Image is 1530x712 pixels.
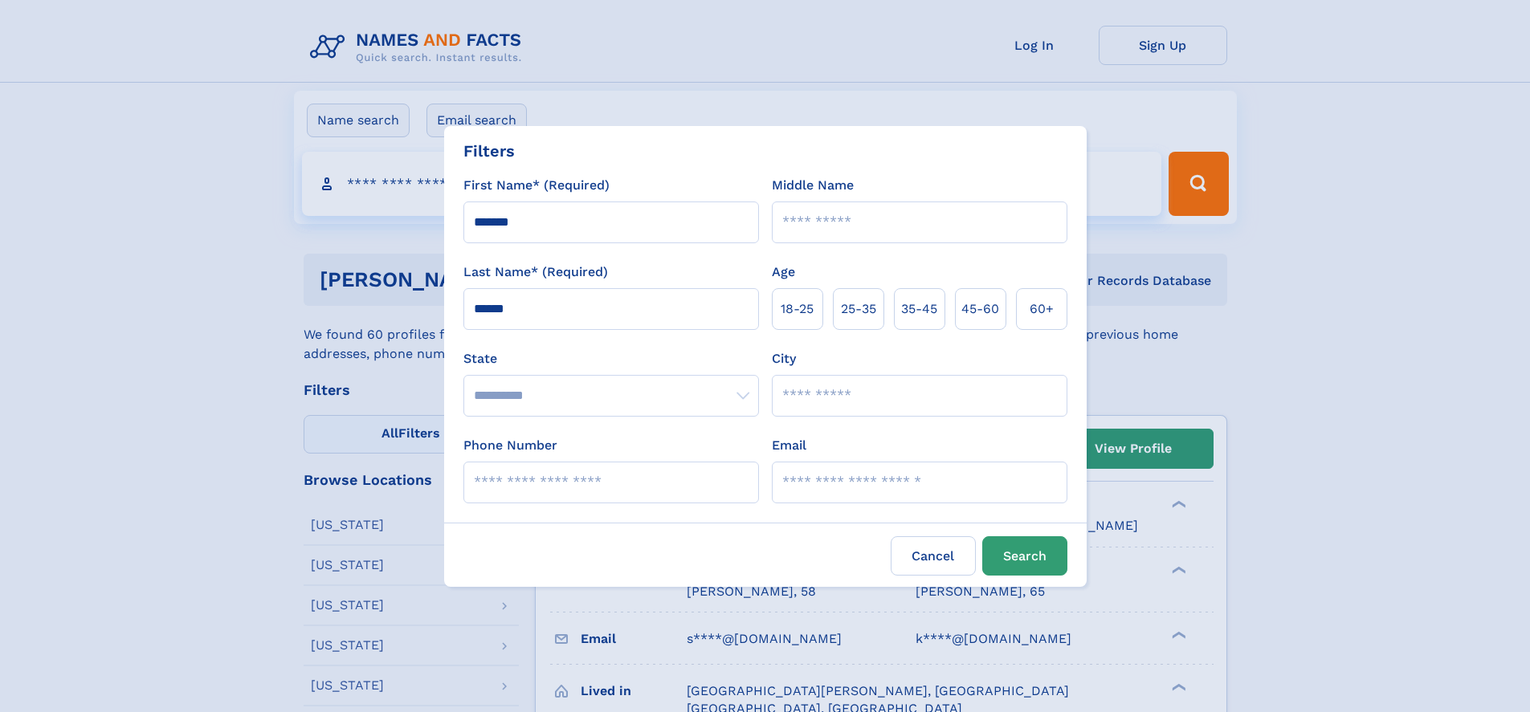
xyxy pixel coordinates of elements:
label: City [772,349,796,368]
label: Age [772,262,795,282]
button: Search [982,536,1067,576]
label: Last Name* (Required) [463,262,608,282]
label: State [463,349,759,368]
span: 18‑25 [781,299,814,319]
span: 35‑45 [901,299,937,319]
span: 60+ [1030,299,1054,319]
label: Email [772,436,806,455]
label: Cancel [891,536,976,576]
span: 25‑35 [841,299,876,319]
label: Phone Number [463,436,557,455]
span: 45‑60 [961,299,999,319]
div: Filters [463,139,515,163]
label: First Name* (Required) [463,176,610,195]
label: Middle Name [772,176,854,195]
